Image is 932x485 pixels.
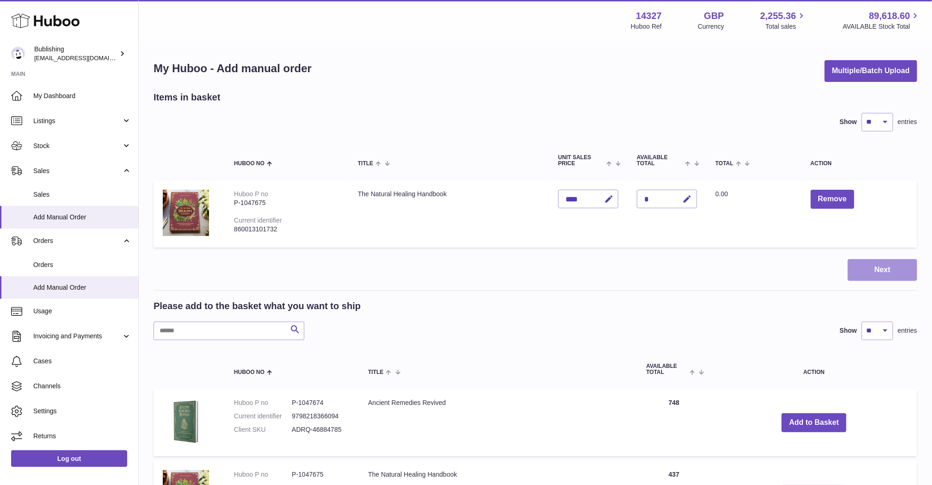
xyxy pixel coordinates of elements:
[760,10,796,22] span: 2,255.36
[33,357,131,366] span: Cases
[234,199,339,207] div: P-1047675
[33,307,131,316] span: Usage
[234,398,292,407] dt: Huboo P no
[34,54,136,62] span: [EMAIL_ADDRESS][DOMAIN_NAME]
[637,155,683,167] span: AVAILABLE Total
[825,60,917,82] button: Multiple/Batch Upload
[716,161,734,167] span: Total
[636,10,662,22] strong: 14327
[349,180,549,248] td: The Natural Healing Handbook
[869,10,910,22] span: 89,618.60
[33,92,131,100] span: My Dashboard
[33,213,131,222] span: Add Manual Order
[234,225,339,234] div: 860013101732
[646,363,687,375] span: AVAILABLE Total
[848,259,917,281] button: Next
[704,10,724,22] strong: GBP
[234,425,292,434] dt: Client SKU
[33,117,122,125] span: Listings
[292,398,350,407] dd: P-1047674
[843,22,921,31] span: AVAILABLE Stock Total
[33,261,131,269] span: Orders
[34,45,117,62] div: Bublishing
[368,369,383,375] span: Title
[33,407,131,416] span: Settings
[11,47,25,61] img: maricar@bublishing.com
[358,161,373,167] span: Title
[33,236,122,245] span: Orders
[782,413,846,432] button: Add to Basket
[898,326,917,335] span: entries
[292,470,350,479] dd: P-1047675
[631,22,662,31] div: Huboo Ref
[234,369,265,375] span: Huboo no
[234,217,282,224] div: Current identifier
[163,190,209,236] img: The Natural Healing Handbook
[698,22,724,31] div: Currency
[843,10,921,31] a: 89,618.60 AVAILABLE Stock Total
[292,412,350,421] dd: 9798218366094
[33,382,131,391] span: Channels
[234,190,268,198] div: Huboo P no
[292,425,350,434] dd: ADRQ-46884785
[840,326,857,335] label: Show
[711,354,917,385] th: Action
[154,300,361,312] h2: Please add to the basket what you want to ship
[234,470,292,479] dt: Huboo P no
[898,118,917,126] span: entries
[33,167,122,175] span: Sales
[716,190,728,198] span: 0.00
[33,142,122,150] span: Stock
[811,190,854,209] button: Remove
[154,61,312,76] h1: My Huboo - Add manual order
[33,432,131,441] span: Returns
[234,161,265,167] span: Huboo no
[163,398,209,445] img: Ancient Remedies Revived
[234,412,292,421] dt: Current identifier
[558,155,604,167] span: Unit Sales Price
[11,450,127,467] a: Log out
[154,91,221,104] h2: Items in basket
[33,190,131,199] span: Sales
[811,161,908,167] div: Action
[637,389,711,456] td: 748
[33,332,122,341] span: Invoicing and Payments
[760,10,807,31] a: 2,255.36 Total sales
[359,389,637,456] td: Ancient Remedies Revived
[33,283,131,292] span: Add Manual Order
[840,118,857,126] label: Show
[765,22,807,31] span: Total sales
